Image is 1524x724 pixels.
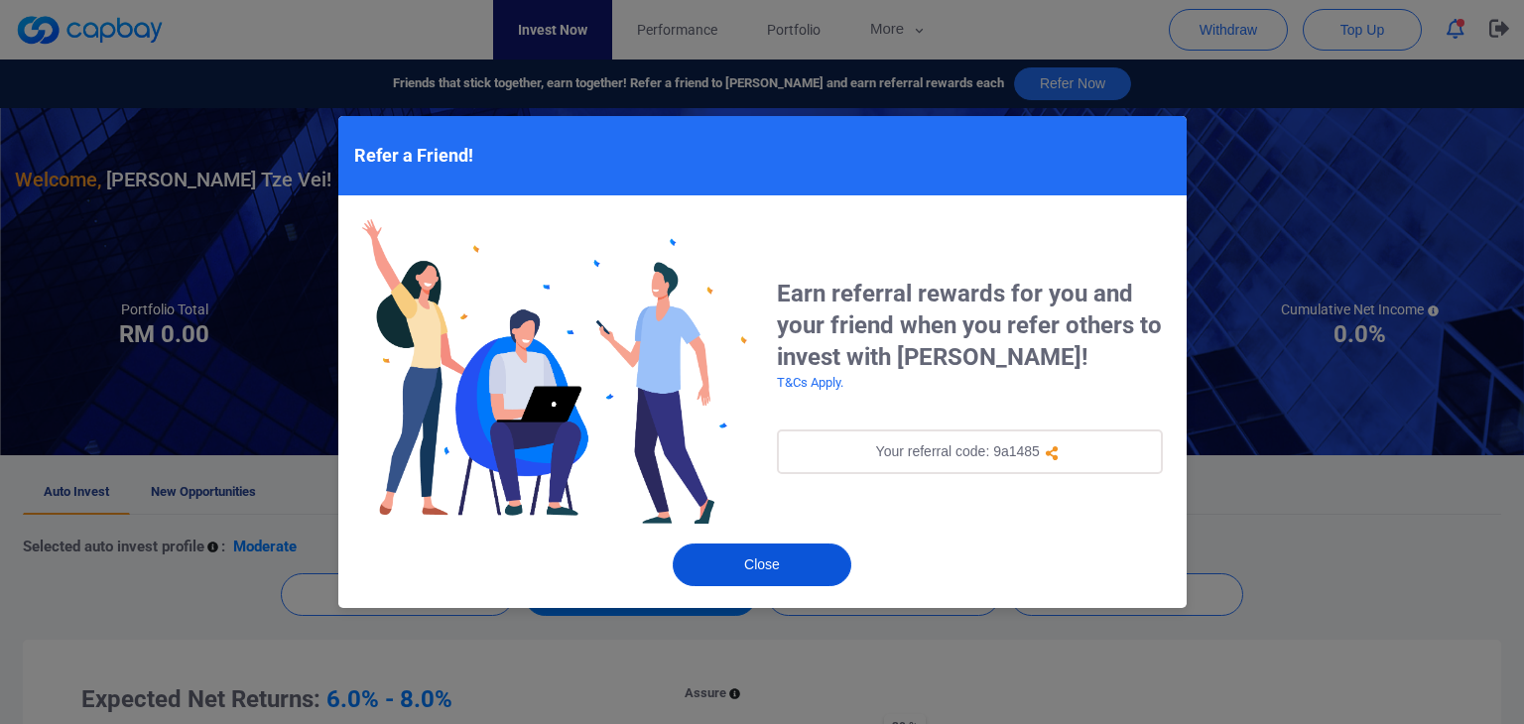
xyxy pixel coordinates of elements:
h5: Refer a Friend! [354,144,473,168]
span: Earn referral rewards for you and your friend when you refer others to invest with [PERSON_NAME]! [777,280,1162,371]
a: T&Cs Apply. [777,375,843,390]
img: Referral [362,219,748,523]
button: Close [673,543,851,586]
button: Your referral code: 9a1485 [777,429,1163,474]
div: Your referral code: 9a1485 [804,441,1136,462]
